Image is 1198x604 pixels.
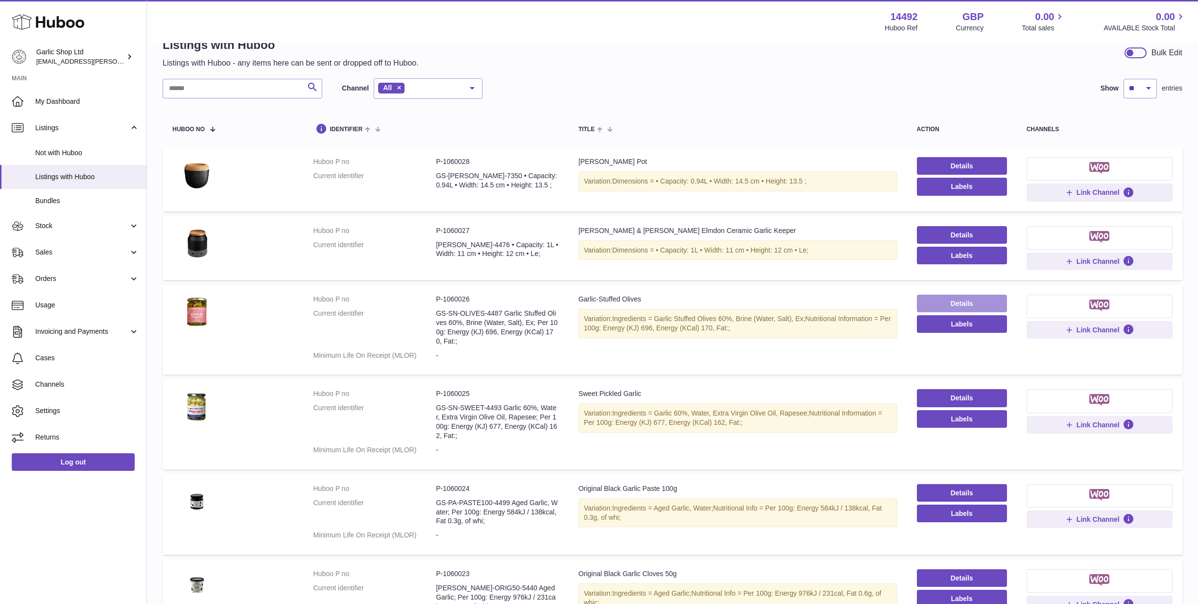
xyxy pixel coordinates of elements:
dt: Huboo P no [313,295,436,304]
button: Link Channel [1027,416,1173,434]
span: Channels [35,380,139,389]
span: title [578,126,595,133]
dd: P-1060024 [436,484,559,493]
span: identifier [330,126,362,133]
div: Original Black Garlic Paste 100g [578,484,897,493]
img: woocommerce-small.png [1089,300,1109,311]
div: Variation: [578,171,897,191]
dt: Minimum Life On Receipt (MLOR) [313,351,436,360]
span: 0.00 [1156,10,1175,23]
span: Nutritional Info = Per 100g: Energy 584kJ / 138kcal, Fat 0.3g, of whi; [584,504,882,521]
span: AVAILABLE Stock Total [1103,23,1186,33]
dd: GS-PA-PASTE100-4499 Aged Garlic, Water; Per 100g: Energy 584kJ / 138kcal, Fat 0.3g, of whi; [436,498,559,526]
button: Labels [917,410,1007,428]
img: Cole & Mason Elmdon Ceramic Garlic Keeper [172,226,221,261]
div: Variation: [578,498,897,528]
span: Dimensions = • Capacity: 1L • Width: 11 cm • Height: 12 cm • Le; [612,246,809,254]
dd: P-1060026 [436,295,559,304]
dt: Current identifier [313,498,436,526]
dt: Huboo P no [313,157,436,166]
button: Link Channel [1027,253,1173,270]
span: Dimensions = • Capacity: 0.94L • Width: 14.5 cm • Height: 13.5 ; [612,177,807,185]
p: Listings with Huboo - any items here can be sent or dropped off to Huboo. [163,58,419,69]
dt: Minimum Life On Receipt (MLOR) [313,445,436,455]
span: Ingredients = Garlic 60%, Water, Extra Virgin Olive Oil, Rapesee; [612,409,809,417]
a: Details [917,295,1007,312]
strong: GBP [962,10,983,23]
span: Link Channel [1077,188,1120,197]
label: Channel [342,84,369,93]
dt: Current identifier [313,403,436,441]
span: Huboo no [172,126,205,133]
dt: Current identifier [313,240,436,259]
a: Details [917,226,1007,244]
span: Orders [35,274,129,283]
span: Listings with Huboo [35,172,139,182]
span: entries [1162,84,1182,93]
h1: Listings with Huboo [163,37,419,53]
span: Ingredients = Aged Garlic, Water; [612,504,713,512]
span: Stock [35,221,129,231]
label: Show [1101,84,1119,93]
img: Emile Henry Garlic Pot [172,157,221,192]
dd: P-1060027 [436,226,559,235]
button: Labels [917,315,1007,333]
span: Returns [35,433,139,442]
img: woocommerce-small.png [1089,162,1109,174]
dd: - [436,351,559,360]
a: Details [917,484,1007,502]
dt: Huboo P no [313,569,436,579]
img: Original Black Garlic Paste 100g [172,484,221,519]
span: [EMAIL_ADDRESS][PERSON_NAME][DOMAIN_NAME] [36,57,196,65]
a: 0.00 AVAILABLE Stock Total [1103,10,1186,33]
div: channels [1027,126,1173,133]
div: Variation: [578,240,897,260]
dd: P-1060028 [436,157,559,166]
dt: Minimum Life On Receipt (MLOR) [313,531,436,540]
div: Huboo Ref [885,23,918,33]
span: Ingredients = Aged Garlic; [612,589,692,597]
span: Ingredients = Garlic Stuffed Olives 60%, Brine (Water, Salt), Ex; [612,315,805,323]
img: alec.veit@garlicshop.co.uk [12,49,26,64]
dd: GS-SN-OLIVES-4487 Garlic Stuffed Olives 60%, Brine (Water, Salt), Ex; Per 100g: Energy (KJ) 696, ... [436,309,559,346]
a: 0.00 Total sales [1022,10,1065,33]
img: woocommerce-small.png [1089,394,1109,406]
dd: [PERSON_NAME]-4476 • Capacity: 1L • Width: 11 cm • Height: 12 cm • Le; [436,240,559,259]
img: Garlic-Stuffed Olives [172,295,221,329]
div: Variation: [578,309,897,338]
img: Sweet Pickled Garlic [172,389,221,424]
dt: Huboo P no [313,389,436,398]
span: Link Channel [1077,325,1120,334]
button: Labels [917,505,1007,522]
dt: Huboo P no [313,226,436,235]
button: Link Channel [1027,321,1173,339]
button: Labels [917,247,1007,264]
a: Details [917,157,1007,175]
div: action [917,126,1007,133]
img: woocommerce-small.png [1089,574,1109,586]
span: Link Channel [1077,257,1120,266]
div: [PERSON_NAME] & [PERSON_NAME] Elmdon Ceramic Garlic Keeper [578,226,897,235]
button: Labels [917,178,1007,195]
dd: P-1060025 [436,389,559,398]
span: Settings [35,406,139,416]
span: Not with Huboo [35,148,139,158]
img: woocommerce-small.png [1089,231,1109,243]
div: Currency [956,23,984,33]
span: 0.00 [1035,10,1054,23]
button: Link Channel [1027,511,1173,528]
dt: Current identifier [313,309,436,346]
span: Nutritional Information = Per 100g: Energy (KJ) 696, Energy (KCal) 170, Fat:; [584,315,891,332]
span: Listings [35,123,129,133]
div: Sweet Pickled Garlic [578,389,897,398]
div: Variation: [578,403,897,433]
div: Bulk Edit [1151,47,1182,58]
dd: - [436,531,559,540]
span: Sales [35,248,129,257]
dd: - [436,445,559,455]
span: Invoicing and Payments [35,327,129,336]
div: Garlic-Stuffed Olives [578,295,897,304]
span: Link Channel [1077,515,1120,524]
strong: 14492 [890,10,918,23]
span: All [383,84,392,92]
